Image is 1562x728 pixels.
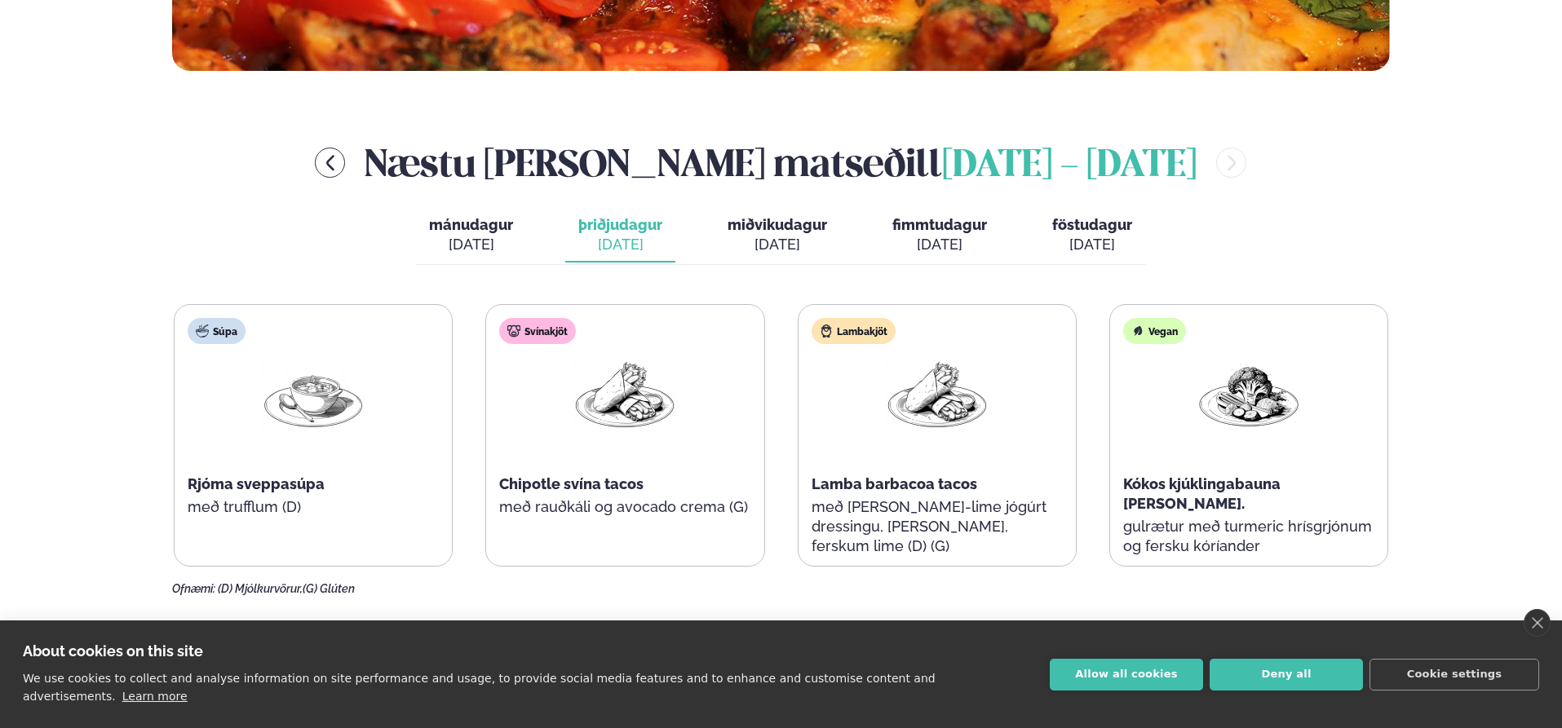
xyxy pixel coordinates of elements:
[1524,609,1551,637] a: close
[1131,324,1144,338] img: Vegan.svg
[315,148,345,178] button: menu-btn-left
[1123,517,1374,556] p: gulrætur með turmeric hrísgrjónum og fersku kóríander
[1052,235,1132,254] div: [DATE]
[1039,209,1145,263] button: föstudagur [DATE]
[1370,659,1539,690] button: Cookie settings
[303,582,355,595] span: (G) Glúten
[23,642,203,660] strong: About cookies on this site
[218,582,303,595] span: (D) Mjólkurvörur,
[196,324,209,338] img: soup.svg
[578,216,662,233] span: þriðjudagur
[812,475,977,492] span: Lamba barbacoa tacos
[23,672,936,703] p: We use cookies to collect and analyse information on site performance and usage, to provide socia...
[820,324,833,338] img: Lamb.svg
[942,148,1197,184] span: [DATE] - [DATE]
[1216,148,1246,178] button: menu-btn-right
[429,235,513,254] div: [DATE]
[188,497,439,517] p: með trufflum (D)
[499,318,576,344] div: Svínakjöt
[715,209,840,263] button: miðvikudagur [DATE]
[1123,475,1281,512] span: Kókos kjúklingabauna [PERSON_NAME].
[578,235,662,254] div: [DATE]
[429,216,513,233] span: mánudagur
[261,357,365,433] img: Soup.png
[565,209,675,263] button: þriðjudagur [DATE]
[1050,659,1203,690] button: Allow all cookies
[1210,659,1363,690] button: Deny all
[892,216,987,233] span: fimmtudagur
[499,475,644,492] span: Chipotle svína tacos
[573,357,677,433] img: Wraps.png
[812,318,896,344] div: Lambakjöt
[728,235,827,254] div: [DATE]
[365,136,1197,189] h2: Næstu [PERSON_NAME] matseðill
[172,582,215,595] span: Ofnæmi:
[892,235,987,254] div: [DATE]
[1197,357,1301,433] img: Vegan.png
[188,318,246,344] div: Súpa
[416,209,526,263] button: mánudagur [DATE]
[122,690,188,703] a: Learn more
[499,497,750,517] p: með rauðkáli og avocado crema (G)
[812,497,1063,556] p: með [PERSON_NAME]-lime jógúrt dressingu, [PERSON_NAME], ferskum lime (D) (G)
[728,216,827,233] span: miðvikudagur
[507,324,520,338] img: pork.svg
[1052,216,1132,233] span: föstudagur
[188,475,325,492] span: Rjóma sveppasúpa
[879,209,1000,263] button: fimmtudagur [DATE]
[1123,318,1186,344] div: Vegan
[885,357,989,433] img: Wraps.png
